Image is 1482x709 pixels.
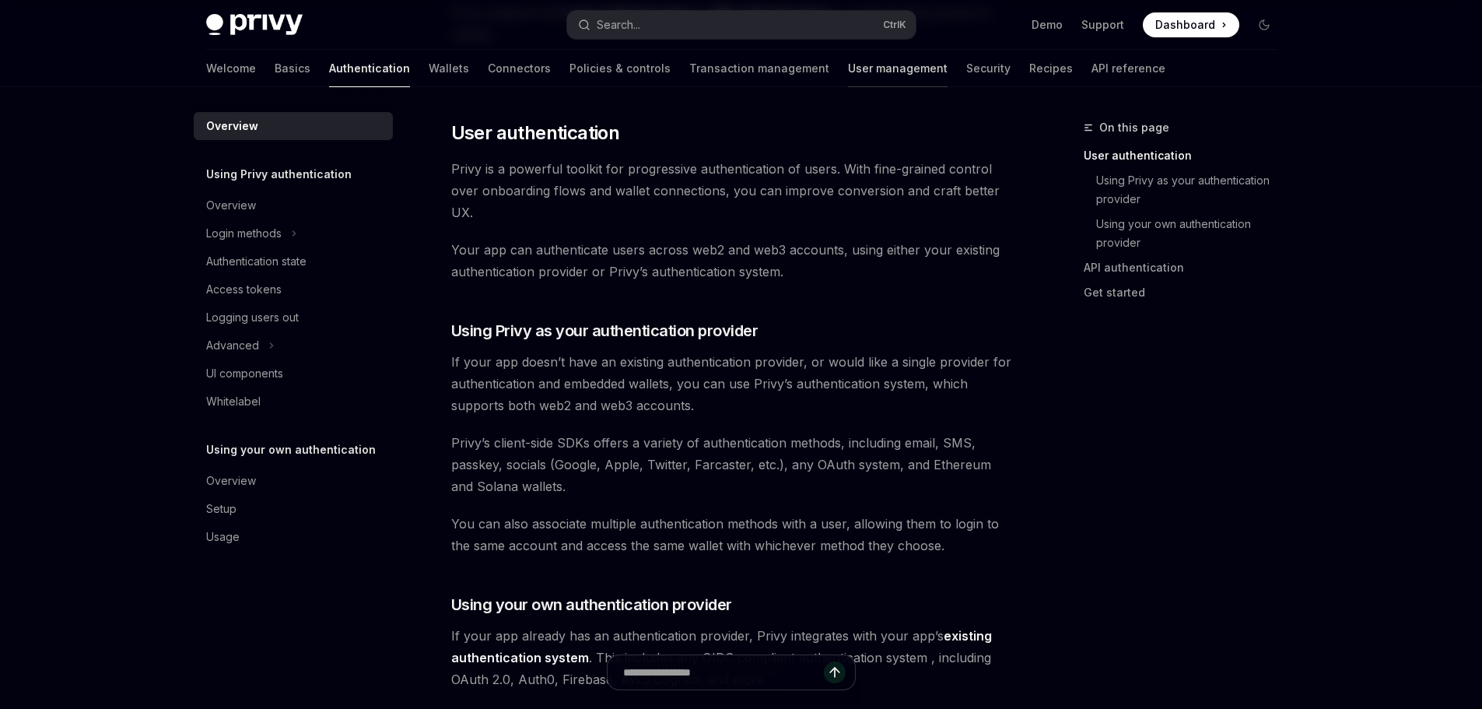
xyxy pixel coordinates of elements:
[567,11,916,39] button: Search...CtrlK
[206,472,256,490] div: Overview
[488,50,551,87] a: Connectors
[451,625,1012,690] span: If your app already has an authentication provider, Privy integrates with your app’s . This inclu...
[194,247,393,276] a: Authentication state
[206,364,283,383] div: UI components
[206,14,303,36] img: dark logo
[966,50,1011,87] a: Security
[206,336,259,355] div: Advanced
[451,432,1012,497] span: Privy’s client-side SDKs offers a variety of authentication methods, including email, SMS, passke...
[824,662,846,683] button: Send message
[1084,143,1289,168] a: User authentication
[206,224,282,243] div: Login methods
[206,528,240,546] div: Usage
[1099,118,1169,137] span: On this page
[451,239,1012,283] span: Your app can authenticate users across web2 and web3 accounts, using either your existing authent...
[206,196,256,215] div: Overview
[206,392,261,411] div: Whitelabel
[194,523,393,551] a: Usage
[1091,50,1165,87] a: API reference
[206,500,236,518] div: Setup
[194,467,393,495] a: Overview
[451,513,1012,556] span: You can also associate multiple authentication methods with a user, allowing them to login to the...
[194,388,393,416] a: Whitelabel
[883,19,906,31] span: Ctrl K
[1143,12,1239,37] a: Dashboard
[597,16,640,34] div: Search...
[1032,17,1063,33] a: Demo
[206,280,282,299] div: Access tokens
[689,50,829,87] a: Transaction management
[1081,17,1124,33] a: Support
[1029,50,1073,87] a: Recipes
[206,308,299,327] div: Logging users out
[206,50,256,87] a: Welcome
[1096,168,1289,212] a: Using Privy as your authentication provider
[194,304,393,332] a: Logging users out
[451,121,620,146] span: User authentication
[1084,280,1289,305] a: Get started
[1096,212,1289,255] a: Using your own authentication provider
[194,112,393,140] a: Overview
[194,495,393,523] a: Setup
[451,320,759,342] span: Using Privy as your authentication provider
[329,50,410,87] a: Authentication
[206,117,258,135] div: Overview
[206,440,376,459] h5: Using your own authentication
[429,50,469,87] a: Wallets
[194,360,393,388] a: UI components
[569,50,671,87] a: Policies & controls
[275,50,310,87] a: Basics
[1155,17,1215,33] span: Dashboard
[451,594,732,616] span: Using your own authentication provider
[206,165,352,184] h5: Using Privy authentication
[451,351,1012,416] span: If your app doesn’t have an existing authentication provider, or would like a single provider for...
[1084,255,1289,280] a: API authentication
[194,191,393,219] a: Overview
[1252,12,1277,37] button: Toggle dark mode
[451,158,1012,223] span: Privy is a powerful toolkit for progressive authentication of users. With fine-grained control ov...
[848,50,948,87] a: User management
[206,252,307,271] div: Authentication state
[194,276,393,304] a: Access tokens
